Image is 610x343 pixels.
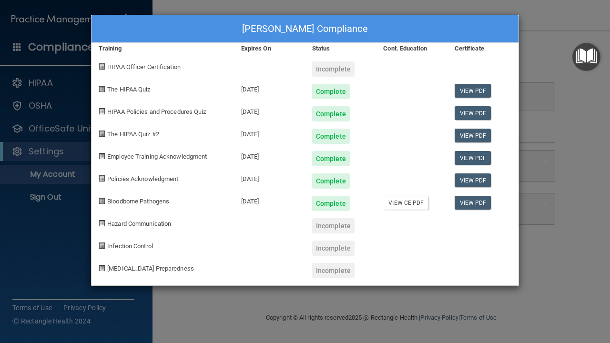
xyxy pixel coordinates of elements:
[312,106,350,121] div: Complete
[305,43,376,54] div: Status
[234,99,305,121] div: [DATE]
[455,173,491,187] a: View PDF
[312,218,355,233] div: Incomplete
[234,189,305,211] div: [DATE]
[234,77,305,99] div: [DATE]
[312,61,355,77] div: Incomplete
[455,129,491,142] a: View PDF
[107,242,153,250] span: Infection Control
[107,131,159,138] span: The HIPAA Quiz #2
[107,175,178,182] span: Policies Acknowledgment
[312,129,350,144] div: Complete
[312,151,350,166] div: Complete
[234,144,305,166] div: [DATE]
[376,43,447,54] div: Cont. Education
[312,241,355,256] div: Incomplete
[107,265,194,272] span: [MEDICAL_DATA] Preparedness
[312,196,350,211] div: Complete
[455,84,491,98] a: View PDF
[455,196,491,210] a: View PDF
[107,86,150,93] span: The HIPAA Quiz
[234,166,305,189] div: [DATE]
[107,153,207,160] span: Employee Training Acknowledgment
[455,106,491,120] a: View PDF
[312,263,355,278] div: Incomplete
[91,43,234,54] div: Training
[312,173,350,189] div: Complete
[234,121,305,144] div: [DATE]
[455,151,491,165] a: View PDF
[447,43,518,54] div: Certificate
[107,198,169,205] span: Bloodborne Pathogens
[91,15,518,43] div: [PERSON_NAME] Compliance
[107,63,181,71] span: HIPAA Officer Certification
[107,108,206,115] span: HIPAA Policies and Procedures Quiz
[572,43,600,71] button: Open Resource Center
[383,196,428,210] a: View CE PDF
[234,43,305,54] div: Expires On
[107,220,171,227] span: Hazard Communication
[312,84,350,99] div: Complete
